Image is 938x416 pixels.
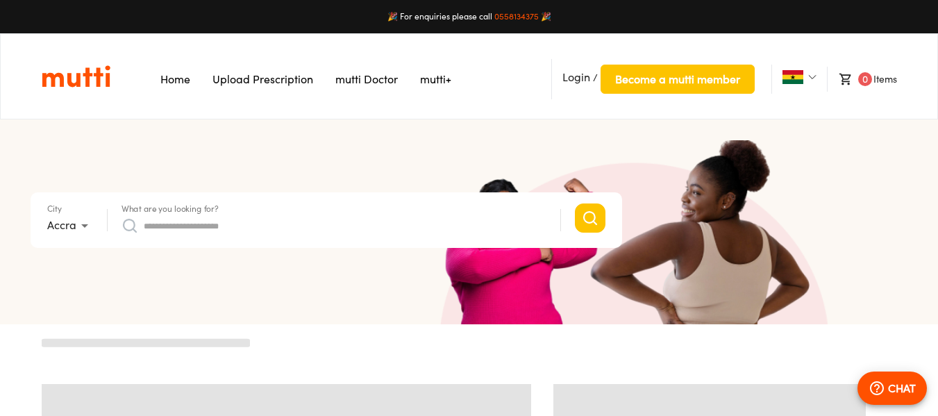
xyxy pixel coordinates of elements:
[601,65,755,94] button: Become a mutti member
[551,59,755,99] li: /
[782,70,803,84] img: Ghana
[122,205,219,213] label: What are you looking for?
[562,70,590,84] span: Login
[335,72,398,86] a: Navigates to mutti doctor website
[858,72,872,86] span: 0
[47,215,93,237] div: Accra
[615,69,740,89] span: Become a mutti member
[808,73,816,81] img: Dropdown
[420,72,451,86] a: Navigates to mutti+ page
[42,65,110,88] img: Logo
[575,203,605,233] button: Search
[212,72,313,86] a: Navigates to Prescription Upload Page
[160,72,190,86] a: Navigates to Home Page
[857,372,927,405] button: CHAT
[827,67,896,92] li: Items
[494,11,539,22] a: 0558134375
[888,380,916,397] p: CHAT
[47,205,62,213] label: City
[42,65,110,88] a: Link on the logo navigates to HomePage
